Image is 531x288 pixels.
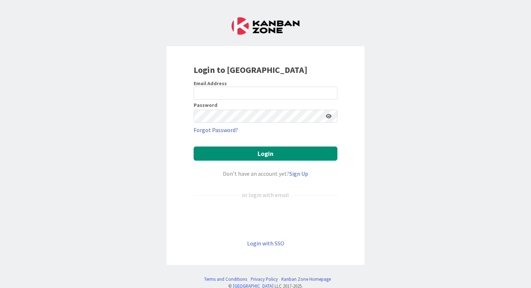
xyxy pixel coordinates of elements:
iframe: Sign in with Google Button [190,211,341,227]
label: Password [194,102,217,108]
a: Forgot Password? [194,126,238,134]
img: Kanban Zone [232,17,299,35]
div: Don’t have an account yet? [194,169,337,178]
label: Email Address [194,80,227,87]
a: Terms and Conditions [204,276,247,283]
button: Login [194,147,337,161]
b: Login to [GEOGRAPHIC_DATA] [194,64,307,75]
a: Privacy Policy [251,276,278,283]
a: Kanban Zone Homepage [281,276,331,283]
a: Login with SSO [247,240,284,247]
div: or login with email [240,191,291,199]
a: Sign Up [289,170,308,177]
